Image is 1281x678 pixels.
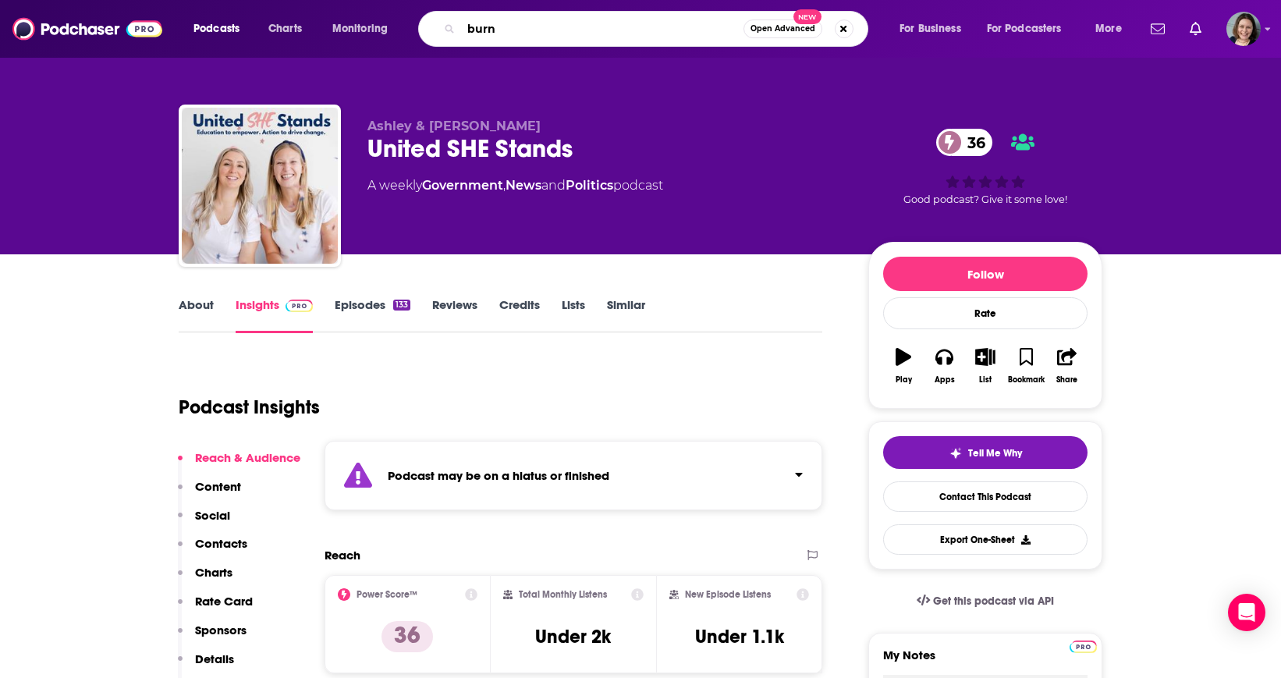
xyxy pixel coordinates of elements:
[195,651,234,666] p: Details
[178,508,230,537] button: Social
[178,450,300,479] button: Reach & Audience
[1226,12,1261,46] span: Logged in as micglogovac
[952,129,993,156] span: 36
[182,108,338,264] img: United SHE Stands
[195,450,300,465] p: Reach & Audience
[432,297,477,333] a: Reviews
[195,623,247,637] p: Sponsors
[258,16,311,41] a: Charts
[499,297,540,333] a: Credits
[977,16,1084,41] button: open menu
[183,16,260,41] button: open menu
[896,375,912,385] div: Play
[751,25,815,33] span: Open Advanced
[195,479,241,494] p: Content
[793,9,821,24] span: New
[12,14,162,44] img: Podchaser - Follow, Share and Rate Podcasts
[1006,338,1046,394] button: Bookmark
[541,178,566,193] span: and
[935,375,955,385] div: Apps
[1070,641,1097,653] img: Podchaser Pro
[193,18,240,40] span: Podcasts
[503,178,506,193] span: ,
[178,565,232,594] button: Charts
[236,297,313,333] a: InsightsPodchaser Pro
[388,468,609,483] strong: Podcast may be on a hiatus or finished
[1070,638,1097,653] a: Pro website
[562,297,585,333] a: Lists
[566,178,613,193] a: Politics
[367,176,663,195] div: A weekly podcast
[889,16,981,41] button: open menu
[883,257,1088,291] button: Follow
[195,565,232,580] p: Charts
[357,589,417,600] h2: Power Score™
[178,479,241,508] button: Content
[179,396,320,419] h1: Podcast Insights
[422,178,503,193] a: Government
[506,178,541,193] a: News
[949,447,962,460] img: tell me why sparkle
[461,16,743,41] input: Search podcasts, credits, & more...
[1008,375,1045,385] div: Bookmark
[433,11,883,47] div: Search podcasts, credits, & more...
[883,436,1088,469] button: tell me why sparkleTell Me Why
[695,625,784,648] h3: Under 1.1k
[685,589,771,600] h2: New Episode Listens
[607,297,645,333] a: Similar
[936,129,993,156] a: 36
[178,594,253,623] button: Rate Card
[321,16,408,41] button: open menu
[883,648,1088,675] label: My Notes
[883,297,1088,329] div: Rate
[868,119,1102,215] div: 36Good podcast? Give it some love!
[1183,16,1208,42] a: Show notifications dropdown
[195,594,253,609] p: Rate Card
[335,297,410,333] a: Episodes133
[1226,12,1261,46] img: User Profile
[381,621,433,652] p: 36
[743,20,822,38] button: Open AdvancedNew
[1144,16,1171,42] a: Show notifications dropdown
[883,524,1088,555] button: Export One-Sheet
[195,508,230,523] p: Social
[883,338,924,394] button: Play
[900,18,961,40] span: For Business
[924,338,964,394] button: Apps
[367,119,541,133] span: Ashley & [PERSON_NAME]
[1056,375,1077,385] div: Share
[903,193,1067,205] span: Good podcast? Give it some love!
[1228,594,1265,631] div: Open Intercom Messenger
[1047,338,1088,394] button: Share
[519,589,607,600] h2: Total Monthly Listens
[325,441,822,510] section: Click to expand status details
[535,625,611,648] h3: Under 2k
[979,375,992,385] div: List
[179,297,214,333] a: About
[968,447,1022,460] span: Tell Me Why
[1095,18,1122,40] span: More
[195,536,247,551] p: Contacts
[904,582,1066,620] a: Get this podcast via API
[393,300,410,311] div: 133
[1084,16,1141,41] button: open menu
[178,623,247,651] button: Sponsors
[933,595,1054,608] span: Get this podcast via API
[325,548,360,563] h2: Reach
[332,18,388,40] span: Monitoring
[268,18,302,40] span: Charts
[286,300,313,312] img: Podchaser Pro
[883,481,1088,512] a: Contact This Podcast
[1226,12,1261,46] button: Show profile menu
[178,536,247,565] button: Contacts
[987,18,1062,40] span: For Podcasters
[965,338,1006,394] button: List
